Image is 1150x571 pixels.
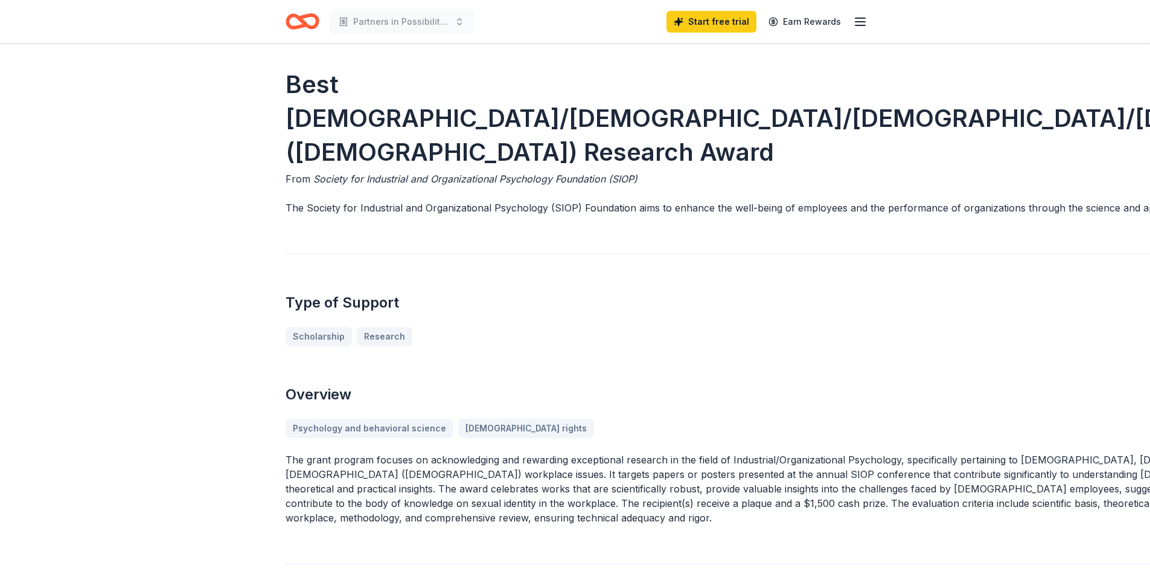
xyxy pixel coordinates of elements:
[357,327,412,346] a: Research
[286,7,319,36] a: Home
[761,11,848,33] a: Earn Rewards
[353,15,450,29] span: Partners in Possibilities
[286,327,352,346] a: Scholarship
[313,173,637,185] span: Society for Industrial and Organizational Psychology Foundation (SIOP)
[329,10,474,34] button: Partners in Possibilities
[666,11,756,33] a: Start free trial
